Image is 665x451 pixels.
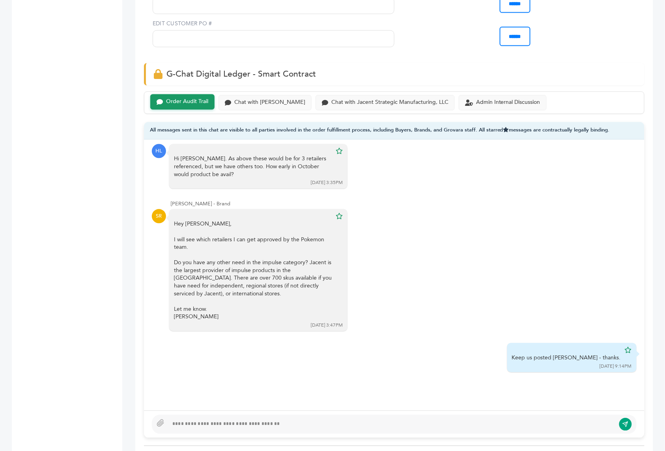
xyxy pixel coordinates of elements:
div: All messages sent in this chat are visible to all parties involved in the order fulfillment proce... [144,122,644,140]
div: Chat with Jacent Strategic Manufacturing, LLC [331,100,448,106]
div: [DATE] 3:47PM [311,322,343,329]
div: Order Audit Trail [166,99,208,105]
div: [PERSON_NAME] [174,313,332,321]
div: Keep us posted [PERSON_NAME] - thanks. [512,354,621,362]
span: G-Chat Digital Ledger - Smart Contract [166,69,316,80]
div: Hey [PERSON_NAME], [174,220,332,321]
label: EDIT CUSTOMER PO # [153,20,394,28]
div: HL [152,144,166,158]
div: Let me know. [174,306,332,314]
div: Chat with [PERSON_NAME] [234,100,305,106]
div: [DATE] 9:14PM [600,363,632,370]
div: [PERSON_NAME] - Brand [171,201,637,208]
div: Do you have any other need in the impulse category? Jacent is the largest provider of impulse pro... [174,259,332,298]
div: I will see which retailers I can get approved by the Pokemon team. [174,236,332,252]
div: Admin Internal Discussion [476,100,540,106]
div: SR [152,209,166,224]
div: [DATE] 3:35PM [311,180,343,186]
div: Hi [PERSON_NAME]. As above these would be for 3 retailers referenced, but we have others too. How... [174,155,332,179]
